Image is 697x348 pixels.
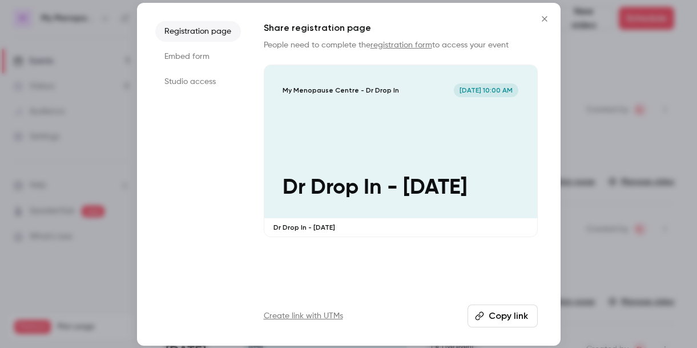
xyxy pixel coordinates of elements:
li: Embed form [155,46,241,67]
li: Registration page [155,21,241,42]
p: Dr Drop In - [DATE] [283,175,519,200]
h1: Share registration page [264,21,538,35]
p: People need to complete the to access your event [264,39,538,51]
button: Close [533,7,556,30]
p: My Menopause Centre - Dr Drop In [283,86,399,95]
a: registration form [370,41,432,49]
a: Create link with UTMs [264,310,343,322]
p: Dr Drop In - [DATE] [273,223,528,232]
li: Studio access [155,71,241,92]
a: My Menopause Centre - Dr Drop In[DATE] 10:00 AMDr Drop In - [DATE]Dr Drop In - [DATE] [264,65,538,238]
span: [DATE] 10:00 AM [454,83,519,97]
button: Copy link [468,305,538,327]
